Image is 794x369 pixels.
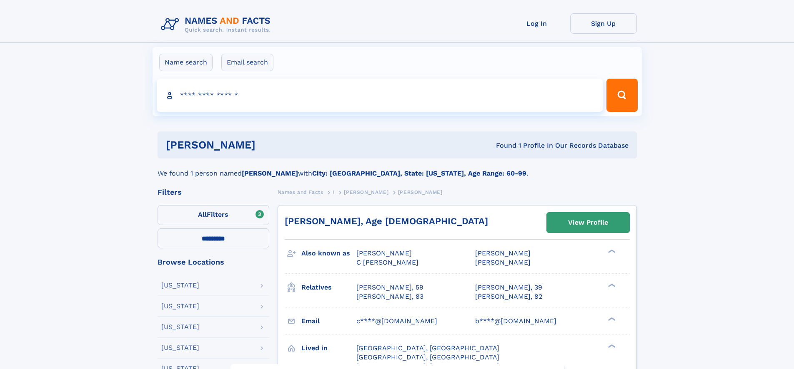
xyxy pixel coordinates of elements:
[333,187,335,197] a: I
[606,282,616,288] div: ❯
[301,314,356,328] h3: Email
[158,158,637,178] div: We found 1 person named with .
[356,353,499,361] span: [GEOGRAPHIC_DATA], [GEOGRAPHIC_DATA]
[161,303,199,310] div: [US_STATE]
[606,316,616,322] div: ❯
[356,258,418,266] span: C [PERSON_NAME]
[356,344,499,352] span: [GEOGRAPHIC_DATA], [GEOGRAPHIC_DATA]
[157,79,603,112] input: search input
[158,205,269,225] label: Filters
[503,13,570,34] a: Log In
[606,79,637,112] button: Search Button
[158,188,269,196] div: Filters
[301,280,356,295] h3: Relatives
[344,187,388,197] a: [PERSON_NAME]
[568,213,608,232] div: View Profile
[278,187,323,197] a: Names and Facts
[161,324,199,330] div: [US_STATE]
[475,258,531,266] span: [PERSON_NAME]
[221,54,273,71] label: Email search
[161,282,199,289] div: [US_STATE]
[376,141,629,150] div: Found 1 Profile In Our Records Database
[312,169,526,177] b: City: [GEOGRAPHIC_DATA], State: [US_STATE], Age Range: 60-99
[301,246,356,260] h3: Also known as
[398,189,443,195] span: [PERSON_NAME]
[242,169,298,177] b: [PERSON_NAME]
[606,343,616,349] div: ❯
[547,213,629,233] a: View Profile
[333,189,335,195] span: I
[166,140,376,150] h1: [PERSON_NAME]
[161,344,199,351] div: [US_STATE]
[475,292,542,301] a: [PERSON_NAME], 82
[158,258,269,266] div: Browse Locations
[159,54,213,71] label: Name search
[158,13,278,36] img: Logo Names and Facts
[570,13,637,34] a: Sign Up
[198,211,207,218] span: All
[356,249,412,257] span: [PERSON_NAME]
[285,216,488,226] a: [PERSON_NAME], Age [DEMOGRAPHIC_DATA]
[356,292,423,301] a: [PERSON_NAME], 83
[356,283,423,292] a: [PERSON_NAME], 59
[475,283,542,292] a: [PERSON_NAME], 39
[301,341,356,355] h3: Lived in
[606,249,616,254] div: ❯
[344,189,388,195] span: [PERSON_NAME]
[475,249,531,257] span: [PERSON_NAME]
